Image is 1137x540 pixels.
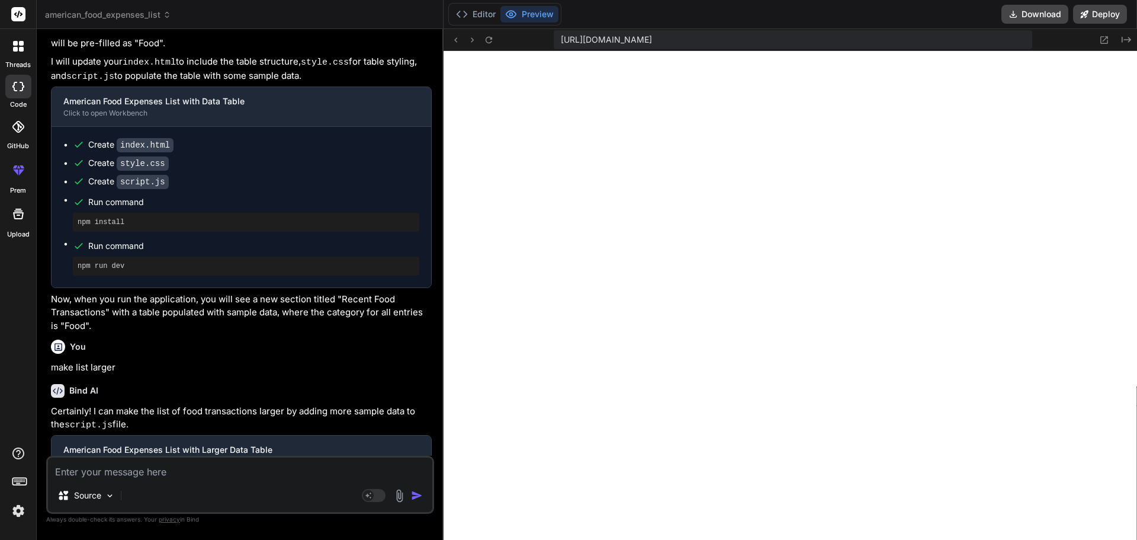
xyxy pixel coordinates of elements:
[8,501,28,521] img: settings
[411,490,423,501] img: icon
[88,175,169,188] div: Create
[7,141,29,151] label: GitHub
[51,361,432,375] p: make list larger
[5,60,31,70] label: threads
[88,139,174,151] div: Create
[52,87,412,126] button: American Food Expenses List with Data TableClick to open Workbench
[63,95,400,107] div: American Food Expenses List with Data Table
[70,341,86,353] h6: You
[88,196,419,208] span: Run command
[66,72,114,82] code: script.js
[117,156,169,171] code: style.css
[63,444,400,456] div: American Food Expenses List with Larger Data Table
[65,420,113,430] code: script.js
[301,57,349,68] code: style.css
[393,489,406,503] img: attachment
[51,405,432,433] p: Certainly! I can make the list of food transactions larger by adding more sample data to the file.
[63,108,400,118] div: Click to open Workbench
[500,6,558,23] button: Preview
[78,218,415,227] pre: npm install
[10,100,27,110] label: code
[451,6,500,23] button: Editor
[51,55,432,84] p: I will update your to include the table structure, for table styling, and to populate the table w...
[46,514,434,525] p: Always double-check its answers. Your in Bind
[74,490,101,501] p: Source
[1073,5,1127,24] button: Deploy
[69,385,98,397] h6: Bind AI
[117,175,169,189] code: script.js
[45,9,171,21] span: american_food_expenses_list
[10,186,26,196] label: prem
[88,157,169,170] div: Create
[123,57,176,68] code: index.html
[7,229,30,239] label: Upload
[159,516,180,523] span: privacy
[52,436,412,475] button: American Food Expenses List with Larger Data TableClick to open Workbench
[117,138,174,152] code: index.html
[105,491,115,501] img: Pick Models
[561,34,652,46] span: [URL][DOMAIN_NAME]
[78,261,415,271] pre: npm run dev
[51,293,432,333] p: Now, when you run the application, you will see a new section titled "Recent Food Transactions" w...
[1001,5,1068,24] button: Download
[88,240,419,252] span: Run command
[444,51,1137,540] iframe: Preview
